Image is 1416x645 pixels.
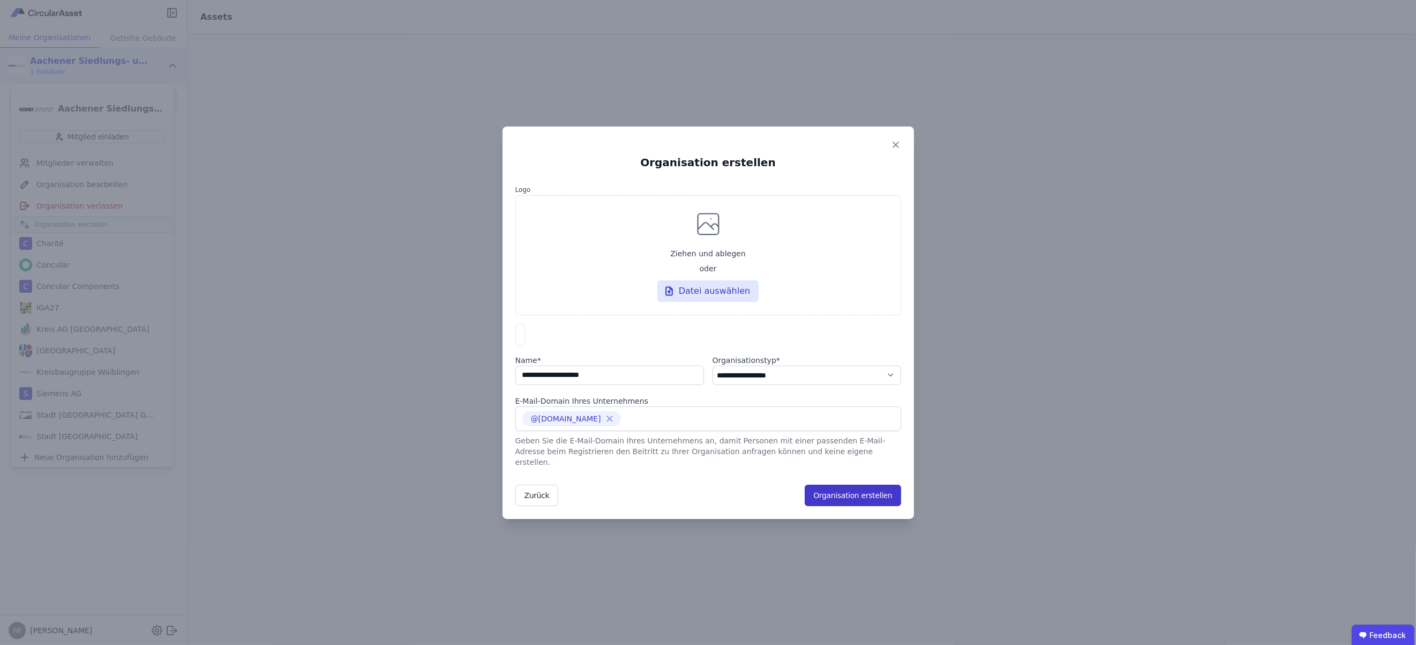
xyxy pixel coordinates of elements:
[515,154,901,170] h6: Organisation erstellen
[515,355,704,366] label: audits.requiredField
[670,248,745,259] span: Ziehen und ablegen
[713,355,901,366] label: audits.requiredField
[700,263,717,274] span: oder
[515,485,559,506] button: Zurück
[515,431,901,468] div: Geben Sie die E-Mail-Domain Ihres Unternehmens an, damit Personen mit einer passenden E-Mail-Adre...
[522,411,621,426] div: @[DOMAIN_NAME]
[805,485,901,506] button: Organisation erstellen
[657,280,759,302] div: Datei auswählen
[515,186,901,194] label: Logo
[515,396,901,406] div: E-Mail-Domain Ihres Unternehmens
